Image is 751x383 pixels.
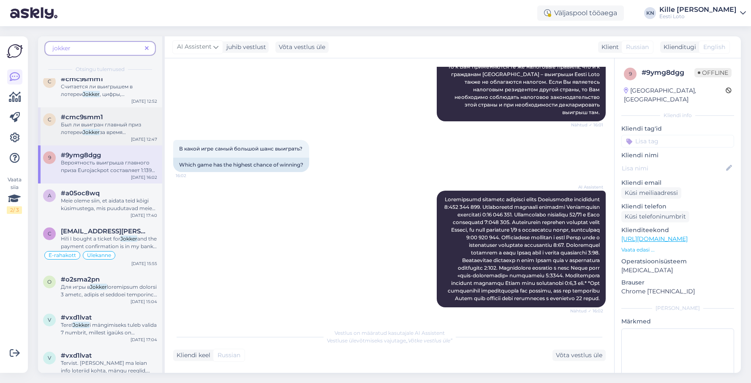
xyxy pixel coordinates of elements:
span: Hi!i I bought a ticket for [61,235,120,242]
span: Otsingu tulemused [76,66,125,73]
span: Russian [218,351,240,360]
p: Chrome [TECHNICAL_ID] [621,287,734,296]
div: [DATE] 17:40 [131,212,157,219]
p: Kliendi nimi [621,151,734,160]
p: Klienditeekond [621,226,734,235]
span: c [48,116,52,123]
div: [GEOGRAPHIC_DATA], [GEOGRAPHIC_DATA] [624,86,726,104]
div: [DATE] 15:55 [131,260,157,267]
span: v [48,317,51,323]
p: Vaata edasi ... [621,246,734,254]
p: Märkmed [621,317,734,326]
div: [PERSON_NAME] [621,304,734,312]
span: c [48,78,52,85]
span: AI Assistent [177,42,212,52]
i: „Võtke vestlus üle” [406,337,452,344]
span: o [47,279,52,285]
p: [MEDICAL_DATA] [621,266,734,275]
span: jokker [52,44,71,52]
span: charm.echiverri@gmail.com [61,227,149,235]
div: Küsi meiliaadressi [621,187,681,199]
span: Meie oleme siin, et aidata teid kõigi küsimustega, mis puudutavad meie loteriimänge, nagu Eurojac... [61,197,155,234]
div: Which game has the highest chance of winning? [173,158,309,172]
span: #vxd1lvat [61,314,92,321]
div: [DATE] 12:52 [131,98,157,104]
div: Võta vestlus üle [275,41,329,53]
input: Lisa nimi [622,164,724,173]
p: Operatsioonisüsteem [621,257,734,266]
div: Kille [PERSON_NAME] [659,6,737,13]
span: #cmc9smm1 [61,113,103,121]
span: v [48,355,51,361]
span: #a05oc8wq [61,189,100,197]
span: Ülekanne [87,253,111,258]
div: Kliendi info [621,112,734,119]
span: 9 [48,154,51,161]
span: and the payment confirmation is in my bank. But i don't see a ticket [61,235,157,257]
div: KN [644,7,656,19]
span: 9 [629,71,632,77]
span: Nähtud ✓ 16:01 [571,122,603,128]
p: Kliendi email [621,178,734,187]
div: Küsi telefoninumbrit [621,211,689,222]
div: [DATE] 12:47 [131,136,157,142]
div: Kliendi keel [173,351,210,360]
span: Offline [694,68,732,77]
span: Считается ли выигрышем в лотереи [61,83,133,97]
span: Vestluse ülevõtmiseks vajutage [327,337,452,344]
p: Brauser [621,278,734,287]
div: # 9ymg8dgg [642,68,694,78]
mark: Jokker [90,284,107,290]
span: #o2sma2pn [61,276,100,283]
span: , цифры, совпадающие с цифрами розыгрыша, но расположенные в другом порядке? [61,91,150,120]
div: Väljaspool tööaega [537,5,624,21]
span: 16:02 [176,172,207,179]
span: Russian [626,43,649,52]
span: c [48,230,52,237]
span: Tere! [61,322,73,328]
div: [DATE] 15:04 [131,298,157,305]
span: Был ли выигран главный приз лотереи [61,121,141,135]
span: E-rahakott [49,253,76,258]
p: Kliendi tag'id [621,124,734,133]
span: Vestlus on määratud kasutajale AI Assistent [335,330,445,336]
mark: Jokker [83,91,100,97]
span: Вероятность выигрыша главного приза Eurojackpot составляет 1:139 838 160. Вероятность выигрыша дж... [61,159,157,219]
div: juhib vestlust [223,43,266,52]
span: English [703,43,725,52]
div: [DATE] 17:04 [131,336,157,343]
a: [URL][DOMAIN_NAME] [621,235,688,243]
div: 2 / 3 [7,206,22,214]
span: a [48,192,52,199]
span: Если Вы являетесь налоговым резидентом Эстонии (то есть декларируете свои доходы в [GEOGRAPHIC_DA... [447,48,601,115]
div: Klienditugi [660,43,696,52]
mark: Jokker [83,129,100,135]
div: Vaata siia [7,176,22,214]
span: #vxd1lvat [61,352,92,359]
span: В какой игре самый большой шанс выиграть? [179,145,302,152]
span: #9ymg8dgg [61,151,101,159]
span: #cmc9smm1 [61,75,103,83]
span: Для игры в [61,284,90,290]
span: AI Assistent [571,184,603,190]
div: Klient [598,43,619,52]
img: Askly Logo [7,43,23,59]
mark: Jokker [120,235,137,242]
div: Võta vestlus üle [552,350,606,361]
a: Kille [PERSON_NAME]Eesti Loto [659,6,746,20]
p: Kliendi telefon [621,202,734,211]
span: Loremipsumd sitametc adipisci elits Doeiusmodte incididunt 8:452 344 899. Utlaboreetd magnaali en... [444,196,601,301]
div: [DATE] 16:02 [131,174,157,181]
div: Eesti Loto [659,13,737,20]
span: Nähtud ✓ 16:02 [570,308,603,314]
input: Lisa tag [621,135,734,148]
mark: Jokker [73,322,90,328]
